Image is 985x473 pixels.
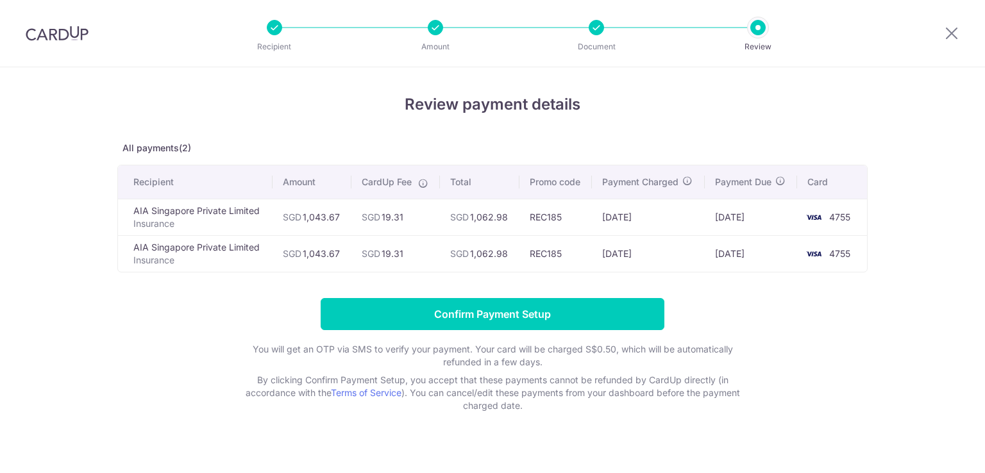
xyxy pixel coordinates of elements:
p: All payments(2) [117,142,868,154]
p: Review [711,40,805,53]
p: You will get an OTP via SMS to verify your payment. Your card will be charged S$0.50, which will ... [236,343,749,369]
td: 1,043.67 [273,235,351,272]
span: 4755 [829,248,850,259]
th: Total [440,165,519,199]
th: Promo code [519,165,592,199]
h4: Review payment details [117,93,868,116]
span: Payment Charged [602,176,678,188]
span: 4755 [829,212,850,222]
td: [DATE] [592,235,705,272]
span: Payment Due [715,176,771,188]
td: 1,043.67 [273,199,351,235]
td: 19.31 [351,199,440,235]
a: Terms of Service [331,387,401,398]
td: 1,062.98 [440,235,519,272]
p: Insurance [133,254,262,267]
p: Document [549,40,644,53]
p: Amount [388,40,483,53]
td: REC185 [519,235,592,272]
span: SGD [450,248,469,259]
p: By clicking Confirm Payment Setup, you accept that these payments cannot be refunded by CardUp di... [236,374,749,412]
td: AIA Singapore Private Limited [118,235,273,272]
input: Confirm Payment Setup [321,298,664,330]
th: Amount [273,165,351,199]
span: SGD [283,248,301,259]
th: Card [797,165,867,199]
img: <span class="translation_missing" title="translation missing: en.account_steps.new_confirm_form.b... [801,210,827,225]
p: Insurance [133,217,262,230]
td: 19.31 [351,235,440,272]
td: REC185 [519,199,592,235]
p: Recipient [227,40,322,53]
span: SGD [283,212,301,222]
td: [DATE] [592,199,705,235]
span: SGD [362,248,380,259]
td: [DATE] [705,199,797,235]
span: CardUp Fee [362,176,412,188]
td: AIA Singapore Private Limited [118,199,273,235]
td: [DATE] [705,235,797,272]
img: <span class="translation_missing" title="translation missing: en.account_steps.new_confirm_form.b... [801,246,827,261]
span: SGD [450,212,469,222]
td: 1,062.98 [440,199,519,235]
span: SGD [362,212,380,222]
th: Recipient [118,165,273,199]
img: CardUp [26,26,88,41]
